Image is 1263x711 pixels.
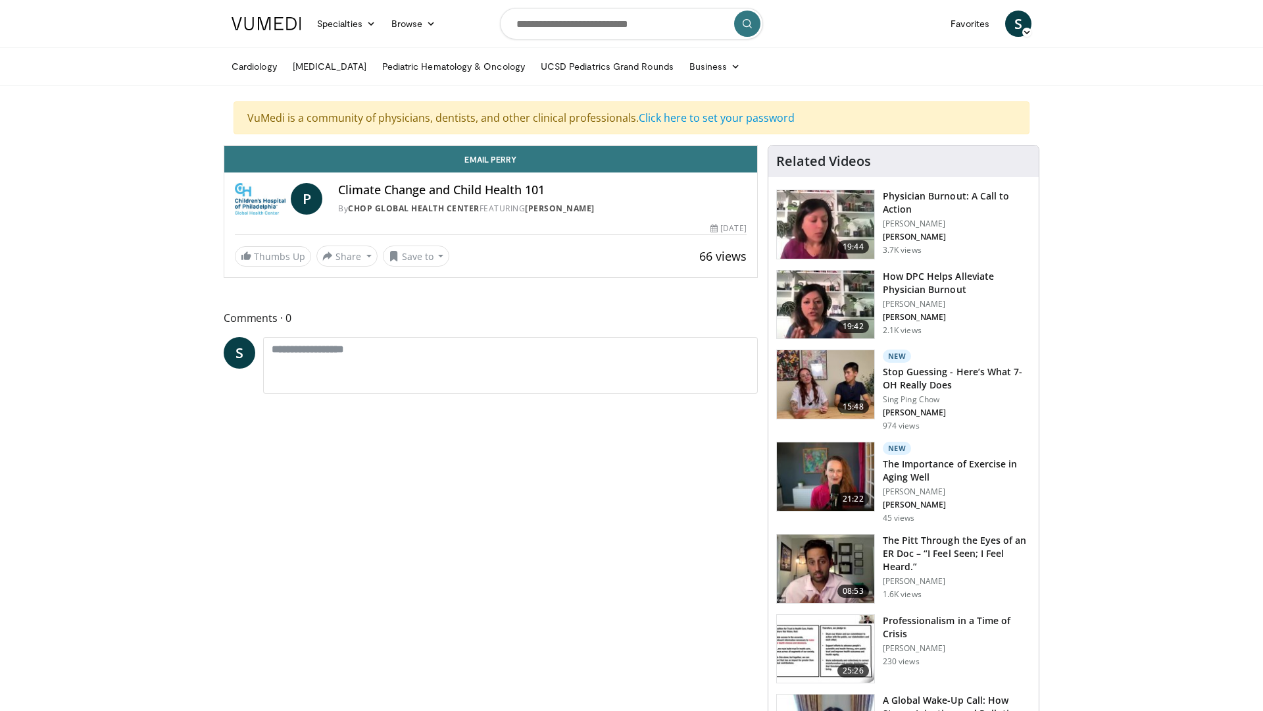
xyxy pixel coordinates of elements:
[883,190,1031,216] h3: Physician Burnout: A Call to Action
[943,11,997,37] a: Favorites
[883,325,922,336] p: 2.1K views
[533,53,681,80] a: UCSD Pediatrics Grand Rounds
[883,312,1031,323] p: [PERSON_NAME]
[224,337,255,369] a: S
[883,458,1031,484] h3: The Importance of Exercise in Aging Well
[883,576,1031,587] p: [PERSON_NAME]
[1005,11,1031,37] a: S
[883,350,912,363] p: New
[883,487,1031,497] p: [PERSON_NAME]
[837,664,869,677] span: 25:26
[699,248,747,264] span: 66 views
[883,643,1031,654] p: [PERSON_NAME]
[776,442,1031,523] a: 21:22 New The Importance of Exercise in Aging Well [PERSON_NAME] [PERSON_NAME] 45 views
[383,246,450,267] button: Save to
[285,53,374,80] a: [MEDICAL_DATA]
[235,183,285,215] img: CHOP Global Health Center
[883,534,1031,573] h3: The Pitt Through the Eyes of an ER Doc – “I Feel Seen; I Feel Heard.”
[710,223,746,234] div: [DATE]
[348,203,480,214] a: CHOP Global Health Center
[777,271,874,339] img: 8c03ed1f-ed96-42cb-9200-2a88a5e9b9ab.150x105_q85_crop-smart_upscale.jpg
[639,111,795,125] a: Click here to set your password
[776,534,1031,604] a: 08:53 The Pitt Through the Eyes of an ER Doc – “I Feel Seen; I Feel Heard.” [PERSON_NAME] 1.6K views
[883,245,922,255] p: 3.7K views
[883,408,1031,418] p: [PERSON_NAME]
[837,585,869,598] span: 08:53
[224,309,758,327] span: Comments 0
[837,320,869,333] span: 19:42
[883,394,1031,405] p: Sing Ping Chow
[777,190,874,259] img: ae962841-479a-4fc3-abd9-1af602e5c29c.150x105_q85_crop-smart_upscale.jpg
[883,299,1031,309] p: [PERSON_NAME]
[777,535,874,603] img: deacb99e-802d-4184-8862-86b5a16472a1.150x105_q85_crop-smart_upscale.jpg
[776,614,1031,684] a: 25:26 Professionalism in a Time of Crisis [PERSON_NAME] 230 views
[525,203,595,214] a: [PERSON_NAME]
[338,203,746,215] div: By FEATURING
[883,500,1031,510] p: [PERSON_NAME]
[777,442,874,511] img: d288e91f-868e-4518-b99c-ec331a88479d.150x105_q85_crop-smart_upscale.jpg
[384,11,444,37] a: Browse
[309,11,384,37] a: Specialties
[776,153,871,169] h4: Related Videos
[776,190,1031,259] a: 19:44 Physician Burnout: A Call to Action [PERSON_NAME] [PERSON_NAME] 3.7K views
[776,350,1031,431] a: 15:48 New Stop Guessing - Here’s What 7-OH Really Does Sing Ping Chow [PERSON_NAME] 974 views
[500,8,763,39] input: Search topics, interventions
[883,614,1031,641] h3: Professionalism in a Time of Crisis
[776,270,1031,340] a: 19:42 How DPC Helps Alleviate Physician Burnout [PERSON_NAME] [PERSON_NAME] 2.1K views
[883,365,1031,392] h3: Stop Guessing - Here’s What 7-OH Really Does
[837,492,869,506] span: 21:22
[234,101,1029,134] div: VuMedi is a community of physicians, dentists, and other clinical professionals.
[883,656,920,667] p: 230 views
[883,270,1031,296] h3: How DPC Helps Alleviate Physician Burnout
[316,246,378,267] button: Share
[374,53,533,80] a: Pediatric Hematology & Oncology
[235,246,311,267] a: Thumbs Up
[837,400,869,413] span: 15:48
[883,219,1031,229] p: [PERSON_NAME]
[883,513,915,523] p: 45 views
[338,183,746,197] h4: Climate Change and Child Health 101
[883,589,922,600] p: 1.6K views
[681,53,749,80] a: Business
[291,183,322,215] a: P
[232,17,301,30] img: VuMedi Logo
[837,240,869,253] span: 19:44
[777,350,874,419] img: 74f48e99-7be1-4805-91f5-c50674ee60d2.150x105_q85_crop-smart_upscale.jpg
[883,232,1031,242] p: [PERSON_NAME]
[777,615,874,683] img: 61bec8e7-4634-419f-929c-a42a8f9497b1.150x105_q85_crop-smart_upscale.jpg
[883,442,912,455] p: New
[224,145,757,146] video-js: Video Player
[224,146,757,172] a: Email Perry
[224,53,285,80] a: Cardiology
[883,421,920,431] p: 974 views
